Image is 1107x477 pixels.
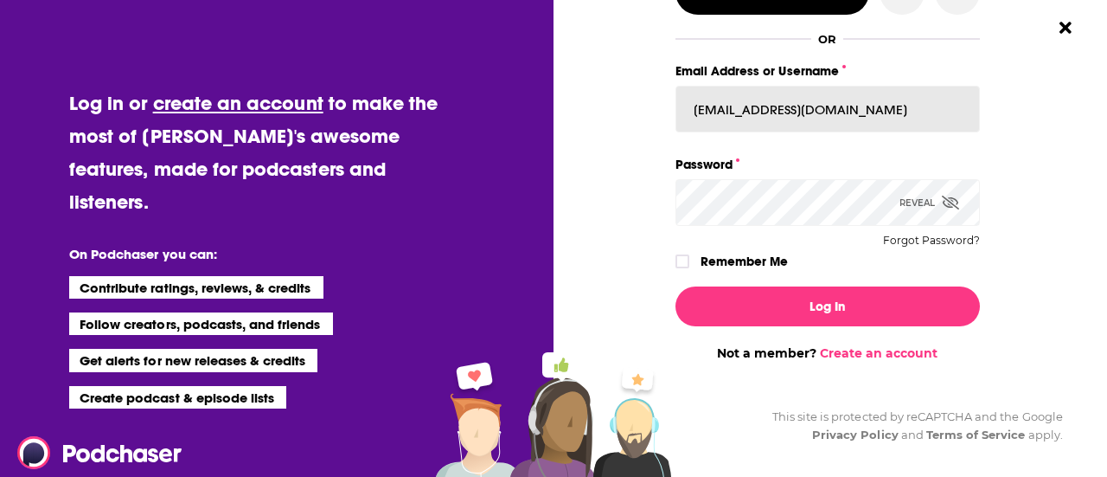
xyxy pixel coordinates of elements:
div: OR [818,32,836,46]
label: Email Address or Username [675,60,980,82]
button: Forgot Password? [883,235,980,247]
li: Contribute ratings, reviews, & credits [69,276,323,299]
button: Log In [675,287,980,326]
div: Not a member? [675,345,980,361]
a: Privacy Policy [812,428,899,442]
li: Create podcast & episode lists [69,386,286,409]
a: create an account [153,91,323,115]
img: Podchaser - Follow, Share and Rate Podcasts [17,436,183,469]
li: Get alerts for new releases & credits [69,349,317,371]
li: On Podchaser you can: [69,246,415,262]
div: Reveal [899,179,959,226]
label: Remember Me [701,250,788,273]
a: Podchaser - Follow, Share and Rate Podcasts [17,436,170,469]
a: Terms of Service [926,428,1026,442]
li: Follow creators, podcasts, and friends [69,313,333,335]
label: Password [675,153,980,176]
button: Close Button [1049,11,1082,44]
div: This site is protected by reCAPTCHA and the Google and apply. [758,408,1063,444]
input: Email Address or Username [675,86,980,132]
a: Create an account [820,345,937,361]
